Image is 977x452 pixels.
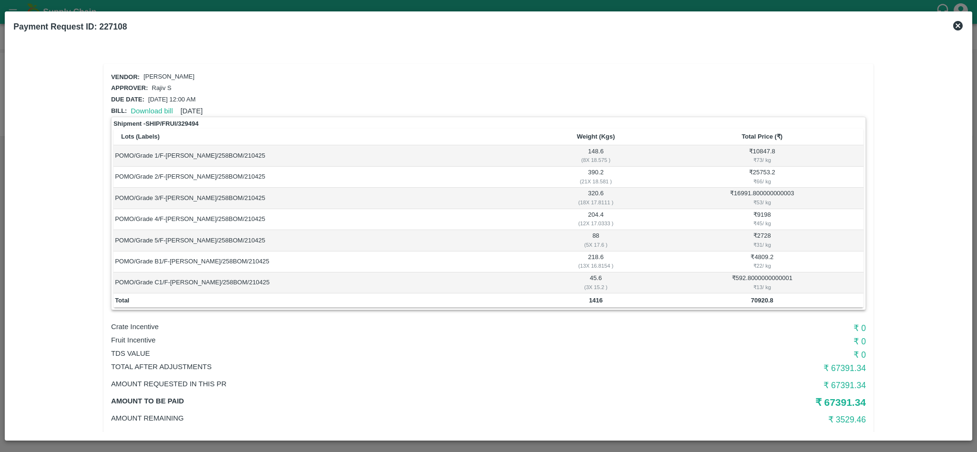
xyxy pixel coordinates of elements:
div: ( 8 X 18.575 ) [533,156,659,164]
b: Total [115,297,129,304]
strong: Shipment - SHIP/FRUI/329494 [113,119,198,129]
div: ₹ 22 / kg [662,261,862,270]
td: ₹ 2728 [661,230,864,251]
span: Approver: [111,84,148,91]
b: Payment Request ID: 227108 [13,22,127,31]
div: ₹ 53 / kg [662,198,862,207]
h6: ₹ 0 [614,321,866,335]
b: 1416 [589,297,603,304]
p: Fruit Incentive [111,335,614,345]
td: POMO/Grade B1/F-[PERSON_NAME]/258BOM/210425 [113,251,531,272]
td: 204.4 [531,209,661,230]
h6: ₹ 0 [614,335,866,348]
div: ₹ 73 / kg [662,156,862,164]
h6: ₹ 0 [614,348,866,362]
td: ₹ 16991.800000000003 [661,188,864,209]
p: Amount to be paid [111,396,614,406]
div: ( 18 X 17.8111 ) [533,198,659,207]
div: ( 12 X 17.0333 ) [533,219,659,228]
div: ( 13 X 16.8154 ) [533,261,659,270]
td: ₹ 25753.2 [661,167,864,188]
h6: ₹ 3529.46 [614,413,866,426]
b: Weight (Kgs) [577,133,615,140]
b: Total Price (₹) [741,133,782,140]
div: ₹ 13 / kg [662,283,862,291]
td: 88 [531,230,661,251]
p: [DATE] 12:00 AM [148,95,195,104]
td: 148.6 [531,145,661,166]
p: Crate Incentive [111,321,614,332]
span: Vendor: [111,73,140,80]
td: POMO/Grade 3/F-[PERSON_NAME]/258BOM/210425 [113,188,531,209]
h6: ₹ 67391.34 [614,362,866,375]
div: ₹ 66 / kg [662,177,862,186]
td: ₹ 592.8000000000001 [661,272,864,293]
td: POMO/Grade 2/F-[PERSON_NAME]/258BOM/210425 [113,167,531,188]
div: ( 3 X 15.2 ) [533,283,659,291]
b: 70920.8 [751,297,773,304]
td: 45.6 [531,272,661,293]
span: Bill: [111,107,127,114]
td: ₹ 9198 [661,209,864,230]
div: ₹ 45 / kg [662,219,862,228]
td: POMO/Grade 5/F-[PERSON_NAME]/258BOM/210425 [113,230,531,251]
span: Due date: [111,96,144,103]
td: POMO/Grade 4/F-[PERSON_NAME]/258BOM/210425 [113,209,531,230]
td: 390.2 [531,167,661,188]
p: Amount Remaining [111,413,614,423]
p: Amount Requested in this PR [111,379,614,389]
p: Total After adjustments [111,362,614,372]
h5: ₹ 67391.34 [614,396,866,409]
div: ₹ 31 / kg [662,241,862,249]
span: [DATE] [180,107,203,115]
td: POMO/Grade C1/F-[PERSON_NAME]/258BOM/210425 [113,272,531,293]
p: [PERSON_NAME] [144,72,195,81]
a: Download bill [131,107,173,115]
b: Lots (Labels) [121,133,160,140]
td: ₹ 10847.8 [661,145,864,166]
td: 320.6 [531,188,661,209]
div: ( 5 X 17.6 ) [533,241,659,249]
td: ₹ 4809.2 [661,251,864,272]
p: Rajiv S [152,84,171,93]
td: 218.6 [531,251,661,272]
p: TDS VALUE [111,348,614,359]
div: ( 21 X 18.581 ) [533,177,659,186]
td: POMO/Grade 1/F-[PERSON_NAME]/258BOM/210425 [113,145,531,166]
h6: ₹ 67391.34 [614,379,866,392]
